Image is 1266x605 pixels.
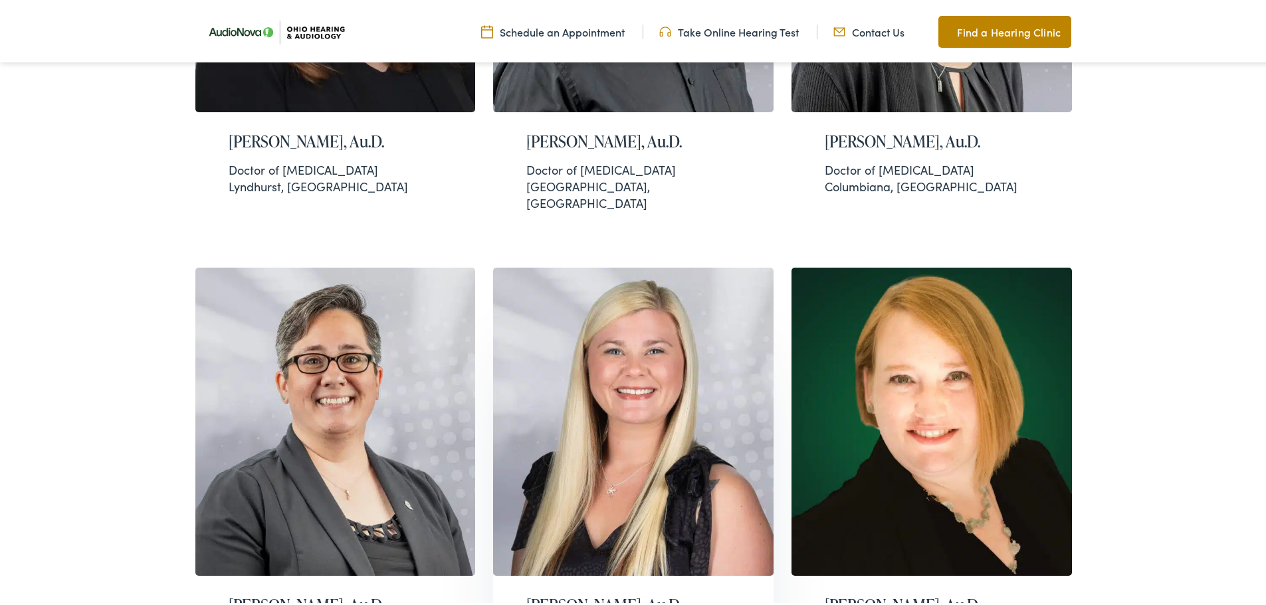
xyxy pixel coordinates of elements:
a: Contact Us [833,22,904,37]
div: Lyndhurst, [GEOGRAPHIC_DATA] [229,159,443,192]
div: Doctor of [MEDICAL_DATA] [526,159,740,175]
img: Heather Vaught, Doctor of Audiology in Bucyrus, OH at Ohio Hearing & Audiology [195,265,476,573]
img: Map pin icon to find Ohio Hearing & Audiology in Cincinnati, OH [938,21,950,37]
img: Calendar Icon to schedule a hearing appointment in Cincinnati, OH [481,22,493,37]
div: [GEOGRAPHIC_DATA], [GEOGRAPHIC_DATA] [526,159,740,209]
a: Find a Hearing Clinic [938,13,1071,45]
div: Columbiana, [GEOGRAPHIC_DATA] [825,159,1039,192]
a: Schedule an Appointment [481,22,625,37]
a: Take Online Hearing Test [659,22,799,37]
h2: [PERSON_NAME], Au.D. [825,130,1039,149]
h2: [PERSON_NAME], Au.D. [526,130,740,149]
img: Headphones icone to schedule online hearing test in Cincinnati, OH [659,22,671,37]
img: Jessica Talarrzyk [493,265,774,573]
div: Doctor of [MEDICAL_DATA] [229,159,443,175]
h2: [PERSON_NAME], Au.D. [229,130,443,149]
div: Doctor of [MEDICAL_DATA] [825,159,1039,175]
img: Mail icon representing email contact with Ohio Hearing in Cincinnati, OH [833,22,845,37]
